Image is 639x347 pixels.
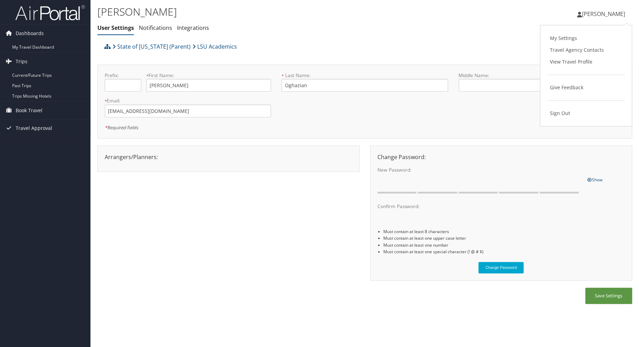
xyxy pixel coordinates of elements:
[383,228,625,235] li: Must contain at least 8 characters
[547,44,625,56] a: Travel Agency Contacts
[192,40,237,53] a: LSU Academics
[112,40,191,53] a: State of [US_STATE] (Parent)
[372,153,630,161] div: Change Password:
[105,124,138,131] em: Required fields
[377,166,582,173] label: New Password:
[478,262,524,273] button: Change Password
[97,5,454,19] h1: [PERSON_NAME]
[458,72,583,79] label: Middle Name:
[177,24,209,32] a: Integrations
[16,102,42,119] span: Book Travel
[547,107,625,119] a: Sign Out
[97,24,134,32] a: User Settings
[16,53,27,70] span: Trips
[377,203,582,210] label: Confirm Password:
[383,248,625,255] li: Must contain at least one special character (! @ # $)
[139,24,172,32] a: Notifications
[281,72,448,79] label: Last Name:
[547,32,625,44] a: My Settings
[99,153,358,161] div: Arrangers/Planners:
[577,3,632,24] a: [PERSON_NAME]
[105,72,141,79] label: Prefix:
[587,175,602,183] a: Show
[547,82,625,93] a: Give Feedback
[16,119,52,137] span: Travel Approval
[15,5,85,21] img: airportal-logo.png
[146,72,271,79] label: First Name:
[105,97,271,104] label: Email:
[383,235,625,241] li: Must contain at least one upper case letter
[16,25,44,42] span: Dashboards
[587,177,602,183] span: Show
[582,10,625,18] span: [PERSON_NAME]
[585,288,632,304] button: Save Settings
[547,56,625,68] a: View Travel Profile
[383,242,625,248] li: Must contain at least one number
